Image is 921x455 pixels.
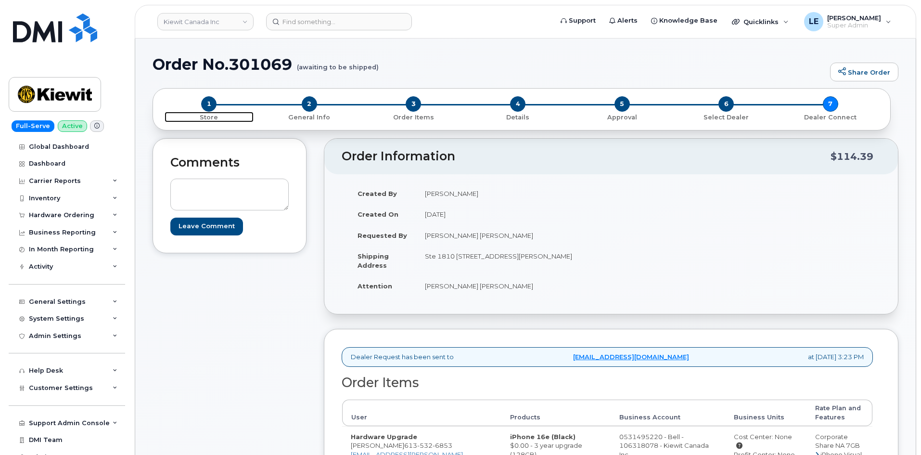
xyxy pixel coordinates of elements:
[573,352,689,362] a: [EMAIL_ADDRESS][DOMAIN_NAME]
[466,112,570,122] a: 4 Details
[734,432,798,450] div: Cost Center: None
[257,112,362,122] a: 2 General Info
[358,282,392,290] strong: Attention
[361,112,466,122] a: 3 Order Items
[470,113,566,122] p: Details
[358,232,407,239] strong: Requested By
[201,96,217,112] span: 1
[404,442,452,449] span: 613
[358,210,398,218] strong: Created On
[830,63,898,82] a: Share Order
[806,400,872,426] th: Rate Plan and Features
[570,112,674,122] a: 5 Approval
[574,113,670,122] p: Approval
[406,96,421,112] span: 3
[614,96,630,112] span: 5
[342,347,873,367] div: Dealer Request has been sent to at [DATE] 3:23 PM
[725,400,806,426] th: Business Units
[365,113,462,122] p: Order Items
[501,400,611,426] th: Products
[416,183,604,204] td: [PERSON_NAME]
[718,96,734,112] span: 6
[416,246,604,275] td: Ste 1810 [STREET_ADDRESS][PERSON_NAME]
[165,113,254,122] p: Store
[416,275,604,297] td: [PERSON_NAME] [PERSON_NAME]
[170,218,243,235] input: Leave Comment
[417,442,433,449] span: 532
[879,413,914,448] iframe: Messenger Launcher
[302,96,317,112] span: 2
[161,112,257,122] a: 1 Store
[416,225,604,246] td: [PERSON_NAME] [PERSON_NAME]
[351,433,417,441] strong: Hardware Upgrade
[358,190,397,197] strong: Created By
[261,113,358,122] p: General Info
[153,56,825,73] h1: Order No.301069
[416,204,604,225] td: [DATE]
[170,156,289,169] h2: Comments
[358,252,389,269] strong: Shipping Address
[510,433,576,441] strong: iPhone 16e (Black)
[510,96,525,112] span: 4
[342,376,873,390] h2: Order Items
[611,400,725,426] th: Business Account
[831,147,873,166] div: $114.39
[342,150,831,163] h2: Order Information
[342,400,501,426] th: User
[297,56,379,71] small: (awaiting to be shipped)
[674,112,779,122] a: 6 Select Dealer
[433,442,452,449] span: 6853
[678,113,775,122] p: Select Dealer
